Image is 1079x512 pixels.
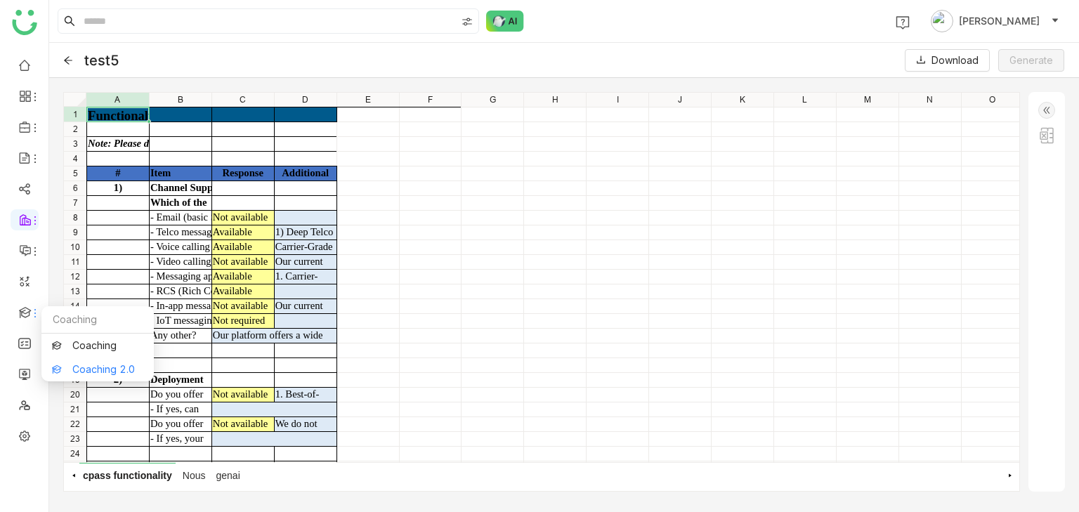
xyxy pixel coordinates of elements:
[998,49,1064,72] button: Generate
[931,10,953,32] img: avatar
[486,11,524,32] img: ask-buddy-normal.svg
[213,463,244,487] span: genai
[462,16,473,27] img: search-type.svg
[179,463,209,487] span: Nous
[79,463,176,487] span: cpass functionality
[931,53,979,68] span: Download
[896,15,910,29] img: help.svg
[52,365,143,374] a: Coaching 2.0
[12,10,37,35] img: logo
[41,306,154,334] div: Coaching
[84,52,119,69] div: test5
[928,10,1062,32] button: [PERSON_NAME]
[905,49,990,72] button: Download
[959,13,1040,29] span: [PERSON_NAME]
[52,341,143,350] a: Coaching
[1038,127,1055,144] img: excel.svg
